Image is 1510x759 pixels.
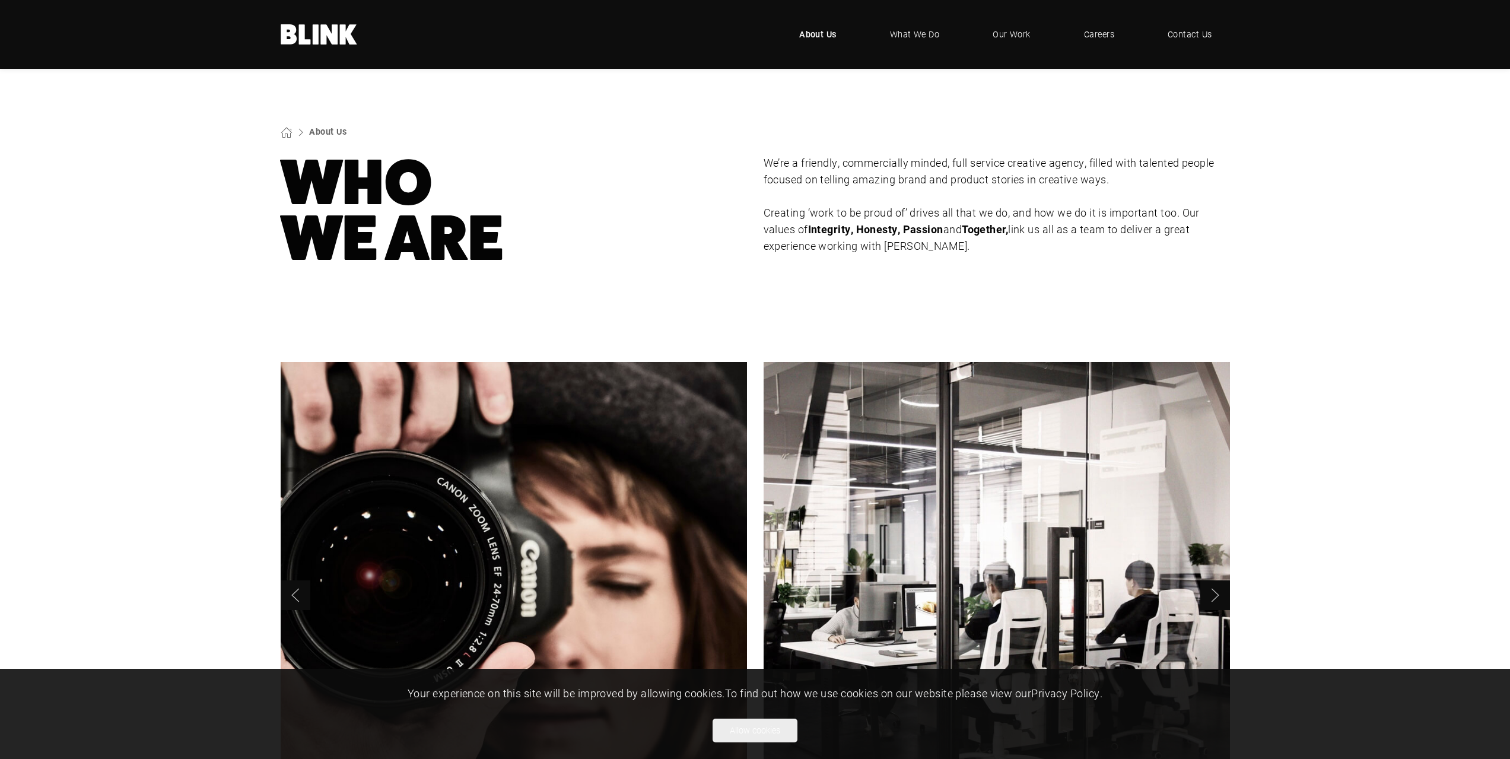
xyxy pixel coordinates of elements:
[890,28,940,41] span: What We Do
[281,580,310,610] a: Previous slide
[975,17,1048,52] a: Our Work
[872,17,958,52] a: What We Do
[781,17,854,52] a: About Us
[281,155,747,266] h1: Who We Are
[993,28,1031,41] span: Our Work
[1084,28,1114,41] span: Careers
[808,222,943,236] strong: Integrity, Honesty, Passion
[799,28,837,41] span: About Us
[309,126,346,137] a: About Us
[1066,17,1132,52] a: Careers
[962,222,1008,236] strong: Together,
[764,155,1230,188] p: We’re a friendly, commercially minded, full service creative agency, filled with talented people ...
[764,205,1230,255] p: Creating ‘work to be proud of’ drives all that we do, and how we do it is important too. Our valu...
[281,24,358,45] a: Home
[713,719,797,742] button: Allow cookies
[1200,580,1230,610] a: Next slide
[1168,28,1212,41] span: Contact Us
[408,686,1102,700] span: Your experience on this site will be improved by allowing cookies. To find out how we use cookies...
[1150,17,1230,52] a: Contact Us
[1031,686,1099,700] a: Privacy Policy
